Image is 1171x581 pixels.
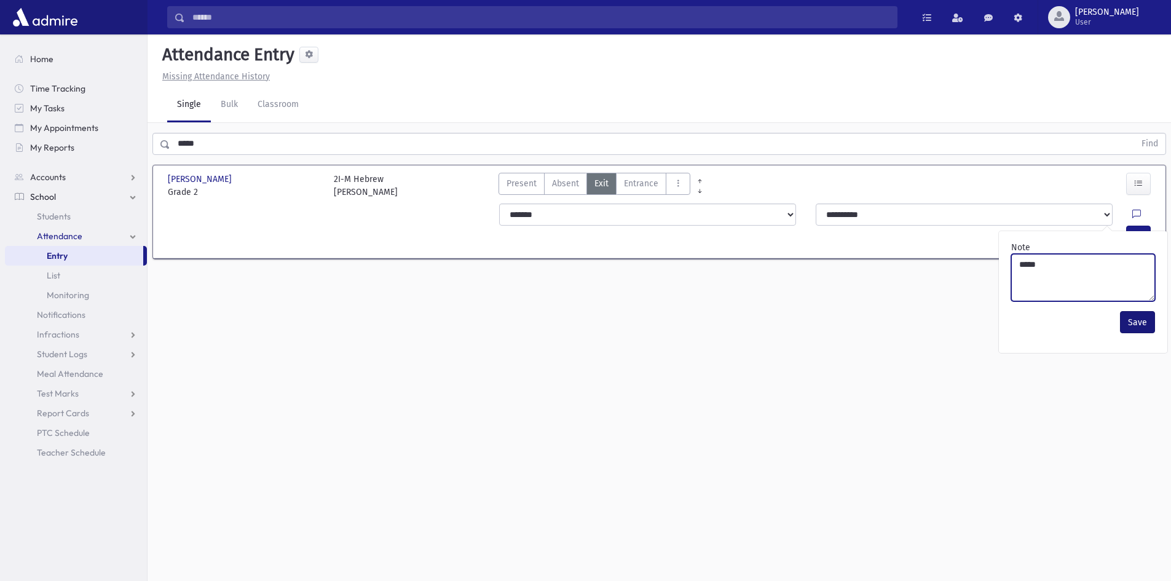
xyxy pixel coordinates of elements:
label: Note [1011,241,1030,254]
span: My Tasks [30,103,65,114]
a: Test Marks [5,384,147,403]
span: Home [30,53,53,65]
a: School [5,187,147,207]
span: Accounts [30,172,66,183]
a: List [5,266,147,285]
a: Accounts [5,167,147,187]
span: [PERSON_NAME] [168,173,234,186]
span: My Appointments [30,122,98,133]
span: Grade 2 [168,186,321,199]
span: User [1075,17,1139,27]
a: Students [5,207,147,226]
span: Entrance [624,177,658,190]
span: My Reports [30,142,74,153]
span: Attendance [37,231,82,242]
a: Entry [5,246,143,266]
a: PTC Schedule [5,423,147,443]
img: AdmirePro [10,5,81,30]
span: [PERSON_NAME] [1075,7,1139,17]
a: Student Logs [5,344,147,364]
a: Attendance [5,226,147,246]
span: School [30,191,56,202]
a: Teacher Schedule [5,443,147,462]
a: Report Cards [5,403,147,423]
a: My Tasks [5,98,147,118]
a: Bulk [211,88,248,122]
span: Student Logs [37,349,87,360]
span: Report Cards [37,408,89,419]
span: Time Tracking [30,83,85,94]
span: Students [37,211,71,222]
a: Single [167,88,211,122]
span: Absent [552,177,579,190]
h5: Attendance Entry [157,44,294,65]
span: Notifications [37,309,85,320]
div: 2I-M Hebrew [PERSON_NAME] [334,173,398,199]
span: List [47,270,60,281]
a: Monitoring [5,285,147,305]
input: Search [185,6,897,28]
a: My Reports [5,138,147,157]
a: Home [5,49,147,69]
a: Missing Attendance History [157,71,270,82]
u: Missing Attendance History [162,71,270,82]
div: AttTypes [499,173,690,199]
a: Time Tracking [5,79,147,98]
span: Entry [47,250,68,261]
button: Save [1120,311,1155,333]
a: Meal Attendance [5,364,147,384]
span: Present [507,177,537,190]
span: PTC Schedule [37,427,90,438]
a: Infractions [5,325,147,344]
a: Notifications [5,305,147,325]
span: Monitoring [47,290,89,301]
span: Meal Attendance [37,368,103,379]
span: Teacher Schedule [37,447,106,458]
a: My Appointments [5,118,147,138]
span: Test Marks [37,388,79,399]
button: Find [1134,133,1165,154]
span: Infractions [37,329,79,340]
span: Exit [594,177,609,190]
a: Classroom [248,88,309,122]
